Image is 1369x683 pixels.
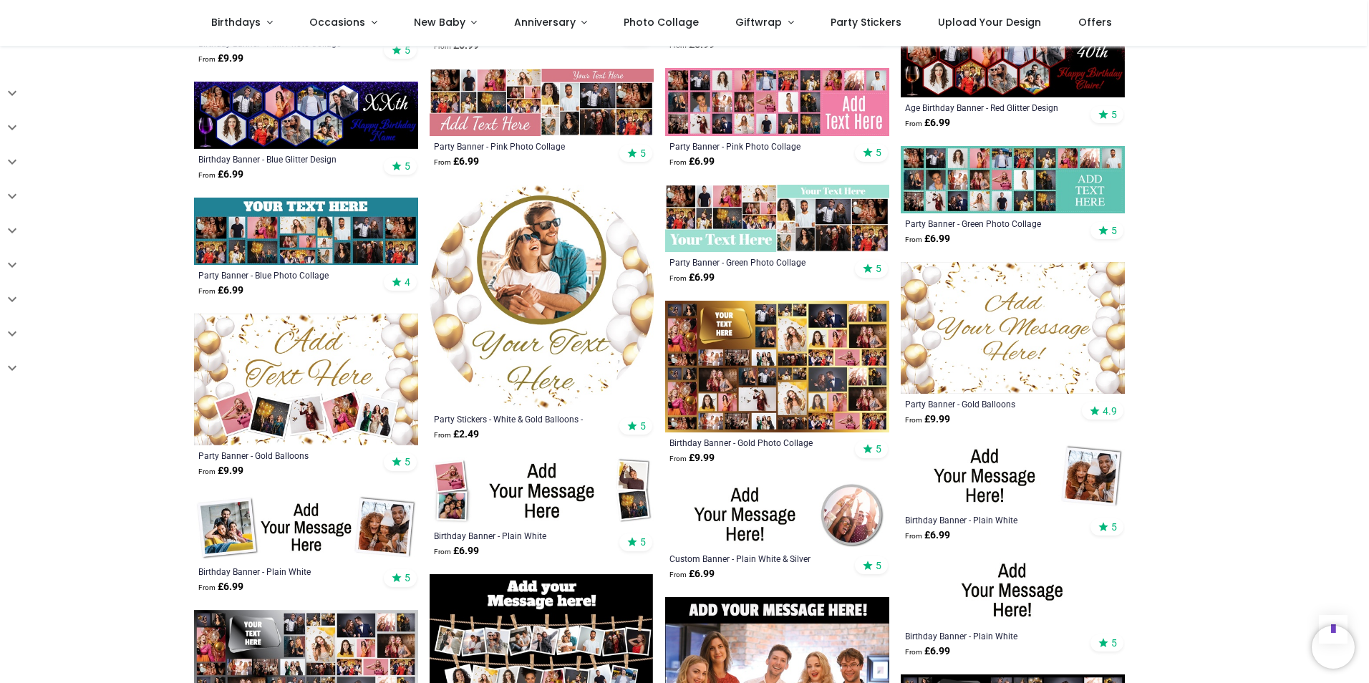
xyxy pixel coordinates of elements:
a: Party Banner - Gold Balloons [905,398,1078,410]
span: From [434,431,451,439]
strong: £ 9.99 [669,451,715,465]
span: From [198,287,216,295]
span: 5 [405,44,410,57]
img: Personalised Birthday Banner - Plain White - 4 Photo Upload [430,457,654,525]
span: From [905,416,922,424]
span: From [198,171,216,179]
a: Birthday Banner - Gold Photo Collage [669,437,842,448]
span: Birthdays [211,15,261,29]
span: Offers [1078,15,1112,29]
img: Personalised Birthday Banner - Plain White - Custom Text [901,558,1125,626]
span: From [434,548,451,556]
img: Personalised Birthday Banner - Blue Glitter Design - Custom Name, Age & 9 Photos [194,82,418,149]
div: Birthday Banner - Plain White [434,530,606,541]
strong: £ 6.99 [434,544,479,558]
strong: £ 9.99 [198,52,243,66]
img: Personalised Party Banner - Green Photo Collage - Custom Text & 19 Photo Upload [665,185,889,252]
a: Party Stickers - White & Gold Balloons - Custom Text [434,413,606,425]
a: Age Birthday Banner - Red Glitter Design [905,102,1078,113]
span: 5 [1111,108,1117,121]
span: From [669,158,687,166]
img: Personalised Custom Banner - Plain White & Silver - 1 Photo Upload [665,481,889,548]
span: From [905,120,922,127]
strong: £ 6.99 [434,155,479,169]
span: Occasions [309,15,365,29]
span: Photo Collage [624,15,699,29]
strong: £ 6.99 [198,168,243,182]
img: Personalised Party Stickers - White & Gold Balloons - Custom Text - 1 Photo Upload [430,185,654,409]
span: From [905,236,922,243]
img: Personalised Party Banner - Pink Photo Collage - Custom Text & 19 Photo Upload [430,69,654,136]
strong: £ 6.99 [198,580,243,594]
span: From [434,42,451,50]
span: From [669,274,687,282]
a: Custom Banner - Plain White & Silver [669,553,842,564]
img: Personalised Birthday Backdrop Banner - Gold Photo Collage - Add Text & 48 Photo Upload [665,301,889,432]
img: Personalised Backdrop Party Banner - Gold Balloons - Custom Text & 5 Photo Upload [194,314,418,445]
a: Birthday Banner - Plain White [905,514,1078,525]
span: 5 [876,262,881,275]
span: 5 [876,559,881,572]
span: From [434,158,451,166]
a: Birthday Banner - Plain White [198,566,371,577]
strong: £ 6.99 [669,567,715,581]
img: Personalised Birthday Banner - Plain White - 1 Photo Upload [901,442,1125,510]
span: From [905,532,922,540]
span: From [198,583,216,591]
img: Personalised Party Banner - Green Photo Collage - Custom Text & 24 Photo Upload [901,146,1125,213]
strong: £ 6.99 [669,155,715,169]
strong: £ 6.99 [905,644,950,659]
strong: £ 6.99 [198,284,243,298]
span: From [669,571,687,578]
img: Personalised Party Banner - Blue Photo Collage - Custom Text & 19 Photo Upload [194,198,418,265]
span: Giftwrap [735,15,782,29]
span: 5 [876,146,881,159]
a: Party Banner - Green Photo Collage [669,256,842,268]
strong: £ 6.99 [905,116,950,130]
strong: £ 6.99 [669,271,715,285]
span: From [905,648,922,656]
span: Upload Your Design [938,15,1041,29]
strong: £ 6.99 [905,528,950,543]
strong: £ 6.99 [905,232,950,246]
span: 5 [405,455,410,468]
span: From [669,455,687,462]
a: Party Banner - Pink Photo Collage [669,140,842,152]
span: 5 [640,536,646,548]
a: Party Banner - Gold Balloons [198,450,371,461]
span: From [198,55,216,63]
a: Birthday Banner - Plain White [905,630,1078,641]
span: 4 [405,276,410,289]
a: Party Banner - Blue Photo Collage [198,269,371,281]
img: Personalised Age Birthday Banner - Red Glitter Design - Custom Name & 9 Photo Upload [901,30,1125,97]
span: 5 [640,147,646,160]
span: Party Stickers [831,15,901,29]
img: Personalised Party Banner - Pink Photo Collage - Custom Text & 24 Photo Upload [665,68,889,135]
a: Party Banner - Green Photo Collage [905,218,1078,229]
strong: £ 9.99 [198,464,243,478]
iframe: Brevo live chat [1312,626,1355,669]
span: 4.9 [1103,405,1117,417]
span: Anniversary [514,15,576,29]
a: Birthday Banner - Blue Glitter Design [198,153,371,165]
span: From [198,468,216,475]
span: 5 [640,420,646,432]
span: 5 [405,160,410,173]
a: Party Banner - Pink Photo Collage [434,140,606,152]
span: 5 [405,571,410,584]
span: 5 [1111,520,1117,533]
